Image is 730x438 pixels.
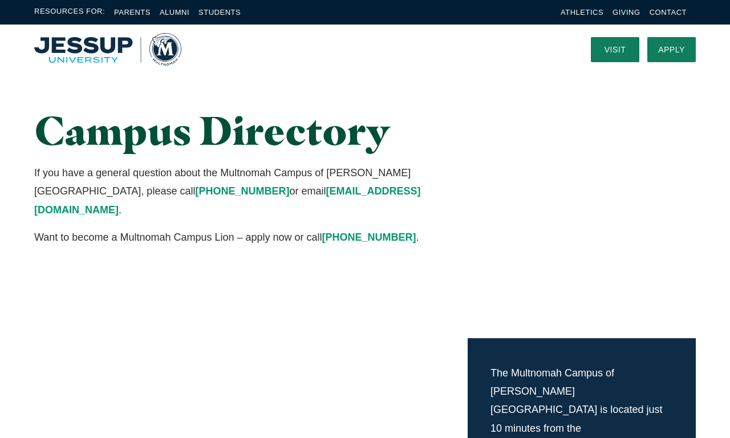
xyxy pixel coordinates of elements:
[34,33,181,66] a: Home
[34,108,468,152] h1: Campus Directory
[34,185,420,215] a: [EMAIL_ADDRESS][DOMAIN_NAME]
[650,8,687,17] a: Contact
[114,8,151,17] a: Parents
[34,164,468,219] p: If you have a general question about the Multnomah Campus of [PERSON_NAME][GEOGRAPHIC_DATA], plea...
[613,8,640,17] a: Giving
[34,33,181,66] img: Multnomah University Logo
[34,228,468,246] p: Want to become a Multnomah Campus Lion – apply now or call .
[34,6,105,19] span: Resources For:
[195,185,289,197] a: [PHONE_NUMBER]
[160,8,189,17] a: Alumni
[647,37,696,62] a: Apply
[561,8,603,17] a: Athletics
[322,232,416,243] a: [PHONE_NUMBER]
[198,8,241,17] a: Students
[591,37,639,62] a: Visit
